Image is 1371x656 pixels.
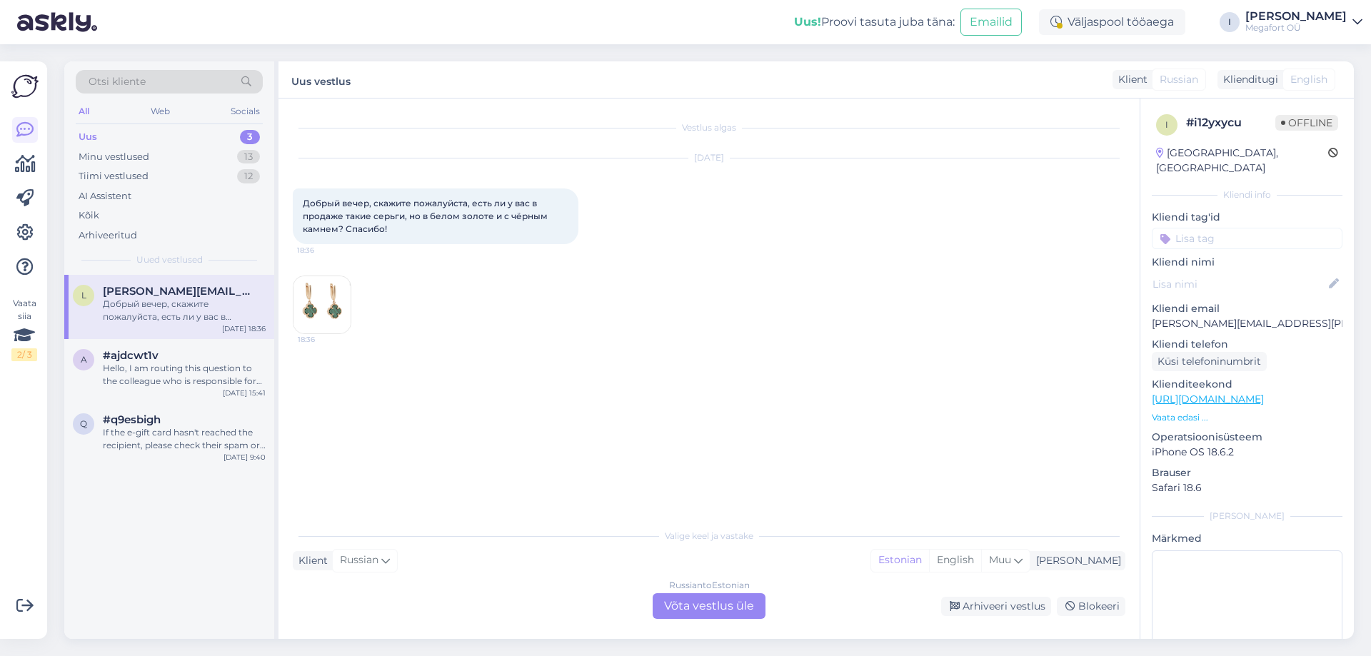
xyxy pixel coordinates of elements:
input: Lisa tag [1152,228,1342,249]
span: Russian [1160,72,1198,87]
p: Operatsioonisüsteem [1152,430,1342,445]
div: Hello, I am routing this question to the colleague who is responsible for this topic. The reply m... [103,362,266,388]
span: lena.zakharian@gmail.com [103,285,251,298]
div: Klient [293,553,328,568]
div: [GEOGRAPHIC_DATA], [GEOGRAPHIC_DATA] [1156,146,1328,176]
b: Uus! [794,15,821,29]
div: Arhiveeri vestlus [941,597,1051,616]
p: iPhone OS 18.6.2 [1152,445,1342,460]
div: # i12yxycu [1186,114,1275,131]
div: Vaata siia [11,297,37,361]
div: 2 / 3 [11,348,37,361]
span: l [81,290,86,301]
p: Safari 18.6 [1152,480,1342,495]
p: Kliendi email [1152,301,1342,316]
p: Vaata edasi ... [1152,411,1342,424]
div: 13 [237,150,260,164]
a: [PERSON_NAME]Megafort OÜ [1245,11,1362,34]
div: Uus [79,130,97,144]
span: Добрый вечер, скажите пожалуйста, есть ли у вас в продаже такие серьги, но в белом золоте и с чёр... [303,198,550,234]
button: Emailid [960,9,1022,36]
span: 18:36 [298,334,351,345]
div: AI Assistent [79,189,131,203]
div: Vestlus algas [293,121,1125,134]
span: Uued vestlused [136,253,203,266]
div: Valige keel ja vastake [293,530,1125,543]
div: [DATE] 18:36 [222,323,266,334]
div: English [929,550,981,571]
div: Proovi tasuta juba täna: [794,14,955,31]
div: Kõik [79,208,99,223]
input: Lisa nimi [1152,276,1326,292]
span: q [80,418,87,429]
p: Kliendi tag'id [1152,210,1342,225]
a: [URL][DOMAIN_NAME] [1152,393,1264,405]
div: I [1220,12,1240,32]
span: English [1290,72,1327,87]
p: Märkmed [1152,531,1342,546]
div: Arhiveeritud [79,228,137,243]
div: Добрый вечер, скажите пожалуйста, есть ли у вас в продаже такие серьги, но в белом золоте и с чёр... [103,298,266,323]
div: [DATE] [293,151,1125,164]
p: Klienditeekond [1152,377,1342,392]
div: [DATE] 15:41 [223,388,266,398]
img: Askly Logo [11,73,39,100]
div: All [76,102,92,121]
div: Web [148,102,173,121]
div: Tiimi vestlused [79,169,149,183]
p: Kliendi telefon [1152,337,1342,352]
div: Klienditugi [1217,72,1278,87]
span: Otsi kliente [89,74,146,89]
div: [PERSON_NAME] [1245,11,1347,22]
img: Attachment [293,276,351,333]
div: Russian to Estonian [669,579,750,592]
div: Klient [1113,72,1147,87]
p: [PERSON_NAME][EMAIL_ADDRESS][PERSON_NAME][DOMAIN_NAME] [1152,316,1342,331]
div: [PERSON_NAME] [1030,553,1121,568]
span: Offline [1275,115,1338,131]
div: If the e-gift card hasn't reached the recipient, please check their spam or junk folder. If it's ... [103,426,266,452]
div: Socials [228,102,263,121]
div: 12 [237,169,260,183]
div: Blokeeri [1057,597,1125,616]
div: Võta vestlus üle [653,593,765,619]
div: Minu vestlused [79,150,149,164]
p: Kliendi nimi [1152,255,1342,270]
span: 18:36 [297,245,351,256]
span: i [1165,119,1168,130]
div: Kliendi info [1152,188,1342,201]
div: Estonian [871,550,929,571]
span: #ajdcwt1v [103,349,159,362]
span: a [81,354,87,365]
span: Muu [989,553,1011,566]
div: Väljaspool tööaega [1039,9,1185,35]
div: Küsi telefoninumbrit [1152,352,1267,371]
span: #q9esbigh [103,413,161,426]
div: 3 [240,130,260,144]
div: [DATE] 9:40 [224,452,266,463]
label: Uus vestlus [291,70,351,89]
span: Russian [340,552,378,568]
div: [PERSON_NAME] [1152,510,1342,523]
div: Megafort OÜ [1245,22,1347,34]
p: Brauser [1152,465,1342,480]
